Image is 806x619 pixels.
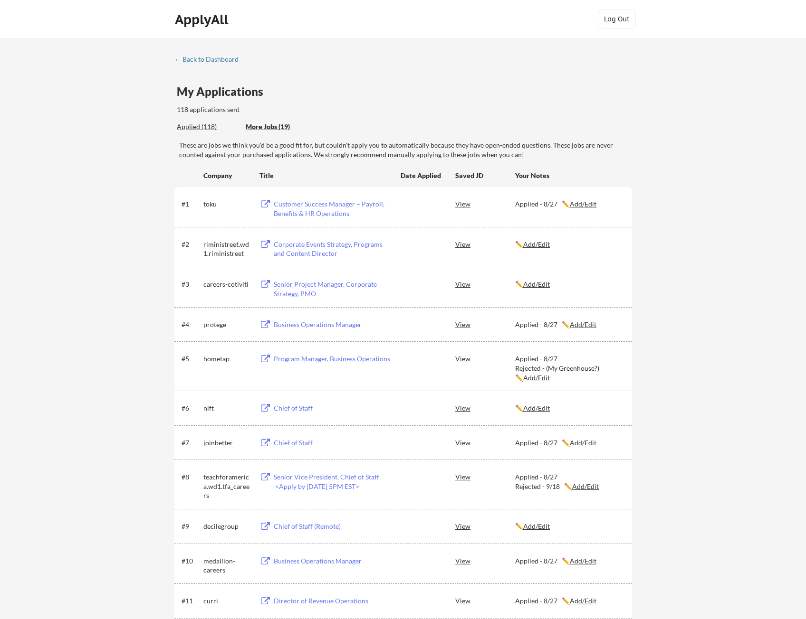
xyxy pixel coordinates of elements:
div: Program Manager, Business Operations [274,354,392,364]
div: Director of Revenue Operations [274,596,392,606]
u: Add/Edit [523,240,550,248]
div: Title [259,171,392,180]
div: View [455,235,515,253]
u: Add/Edit [523,522,550,530]
div: riministreet.wd1.riministreet [203,240,251,258]
div: View [455,195,515,212]
div: medallion-careers [203,556,251,575]
div: View [455,592,515,609]
div: Chief of Staff (Remote) [274,522,392,531]
div: #5 [182,354,200,364]
div: decilegroup [203,522,251,531]
u: Add/Edit [572,482,599,490]
div: 118 applications sent [177,105,361,114]
div: ✏️ [515,403,624,413]
div: protege [203,320,251,329]
div: nift [203,403,251,413]
u: Add/Edit [570,439,596,447]
div: curri [203,596,251,606]
div: ApplyAll [175,11,231,28]
div: #2 [182,240,200,249]
div: Senior Vice President, Chief of Staff <Apply by [DATE] 5PM EST> [274,472,392,491]
div: Chief of Staff [274,438,392,448]
u: Add/Edit [523,404,550,412]
u: Add/Edit [570,557,596,565]
div: Applied - 8/27 Rejected - (My Greenhouse?) ✏️ [515,354,624,382]
div: #1 [182,199,200,209]
u: Add/Edit [570,597,596,605]
u: Add/Edit [570,200,596,208]
div: View [455,468,515,485]
div: #11 [182,596,200,606]
div: #10 [182,556,200,566]
div: Applied - 8/27 ✏️ [515,320,624,329]
button: Log Out [598,9,636,28]
div: careers-cotiviti [203,280,251,289]
div: These are jobs we think you'd be a good fit for, but couldn't apply you to automatically because ... [179,141,632,159]
div: View [455,275,515,292]
div: Applied - 8/27 ✏️ [515,556,624,566]
div: #3 [182,280,200,289]
div: #9 [182,522,200,531]
div: Corporate Events Strategy, Programs and Content Director [274,240,392,258]
div: Your Notes [515,171,624,180]
u: Add/Edit [523,374,550,382]
div: #8 [182,472,200,482]
div: Applied - 8/27 ✏️ [515,438,624,448]
div: ✏️ [515,280,624,289]
div: Saved JD [455,167,515,184]
div: hometap [203,354,251,364]
div: View [455,350,515,367]
div: teachforamerica.wd1.tfa_careers [203,472,251,500]
div: View [455,434,515,451]
div: Date Applied [401,171,442,180]
div: ← Back to Dashboard [174,56,246,63]
div: View [455,517,515,535]
div: Applied - 8/27 Rejected - 9/18 ✏️ [515,472,624,491]
div: View [455,552,515,569]
div: Customer Success Manager – Payroll, Benefits & HR Operations [274,199,392,218]
div: Business Operations Manager [274,556,392,566]
div: These are job applications we think you'd be a good fit for, but couldn't apply you to automatica... [246,122,316,132]
div: #7 [182,438,200,448]
div: #6 [182,403,200,413]
u: Add/Edit [523,280,550,288]
div: More Jobs (19) [246,122,316,131]
a: ← Back to Dashboard [174,56,246,65]
div: Applied - 8/27 ✏️ [515,199,624,209]
div: #4 [182,320,200,329]
div: ✏️ [515,522,624,531]
div: Applied (118) [177,122,239,131]
div: These are all the jobs you've been applied to so far. [177,122,239,132]
div: My Applications [177,86,271,97]
div: View [455,399,515,416]
div: toku [203,199,251,209]
u: Add/Edit [570,320,596,328]
div: Business Operations Manager [274,320,392,329]
div: View [455,316,515,333]
div: Senior Project Manager, Corporate Strategy, PMO [274,280,392,298]
div: Applied - 8/27 ✏️ [515,596,624,606]
div: Company [203,171,251,180]
div: Chief of Staff [274,403,392,413]
div: ✏️ [515,240,624,249]
div: joinbetter [203,438,251,448]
